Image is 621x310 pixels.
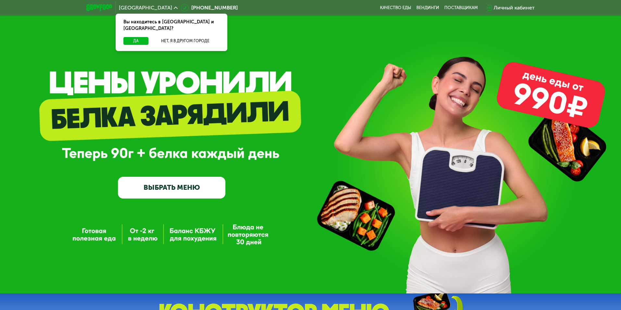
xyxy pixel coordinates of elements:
[380,5,411,10] a: Качество еды
[151,37,220,45] button: Нет, я в другом городе
[494,4,535,12] div: Личный кабинет
[116,14,227,37] div: Вы находитесь в [GEOGRAPHIC_DATA] и [GEOGRAPHIC_DATA]?
[181,4,238,12] a: [PHONE_NUMBER]
[119,5,172,10] span: [GEOGRAPHIC_DATA]
[118,177,225,198] a: ВЫБРАТЬ МЕНЮ
[416,5,439,10] a: Вендинги
[444,5,478,10] div: поставщикам
[123,37,148,45] button: Да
